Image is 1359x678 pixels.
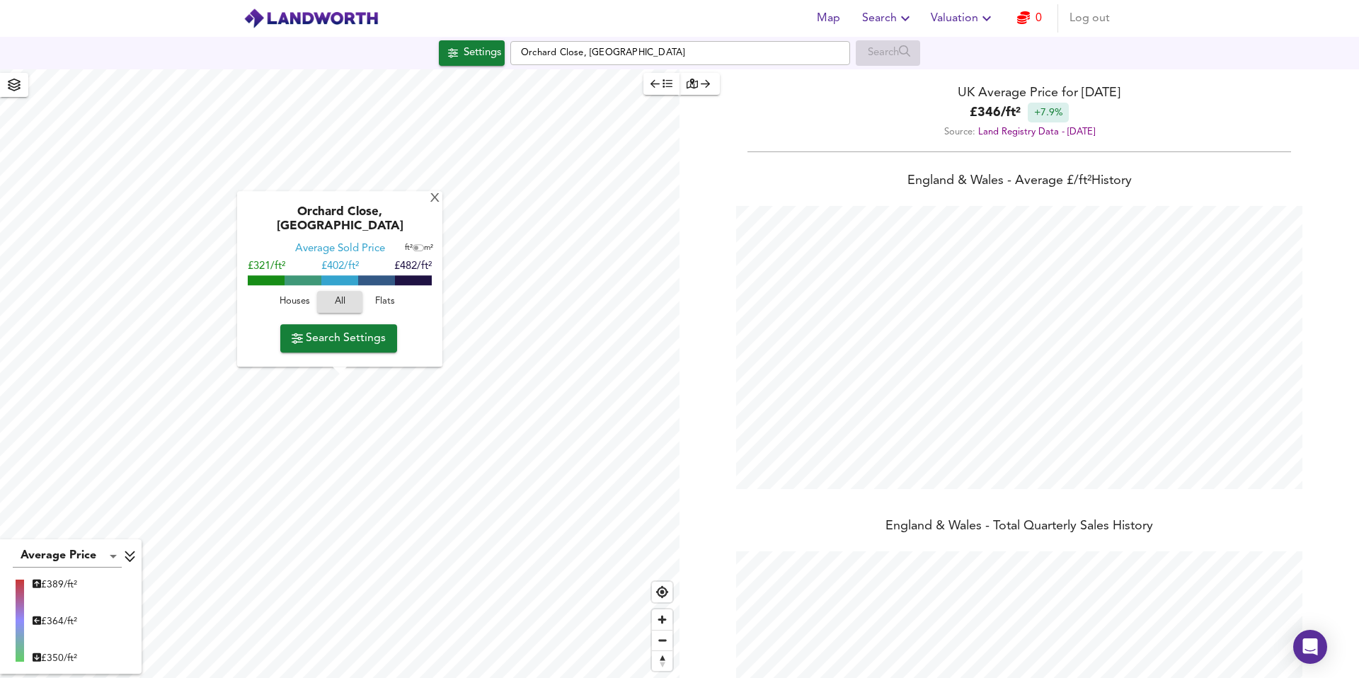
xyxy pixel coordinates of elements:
button: Log out [1064,4,1116,33]
div: +7.9% [1028,103,1069,122]
span: Houses [275,294,314,311]
div: £ 364/ft² [33,614,77,628]
div: Settings [464,44,501,62]
button: Reset bearing to north [652,650,672,671]
div: X [429,193,441,206]
div: Open Intercom Messenger [1293,630,1327,664]
div: Enable a Source before running a Search [856,40,920,66]
img: logo [243,8,379,29]
div: Average Price [13,545,122,568]
span: ft² [405,245,413,253]
span: m² [424,245,433,253]
span: Log out [1070,8,1110,28]
input: Enter a location... [510,41,850,65]
span: Search Settings [292,328,386,348]
div: Orchard Close, [GEOGRAPHIC_DATA] [244,206,435,243]
div: England & Wales - Total Quarterly Sales History [679,517,1359,537]
span: Map [811,8,845,28]
span: Valuation [931,8,995,28]
div: UK Average Price for [DATE] [679,84,1359,103]
span: £ 402/ft² [321,262,359,272]
div: Average Sold Price [295,243,385,257]
span: Search [862,8,914,28]
span: Reset bearing to north [652,651,672,671]
button: All [317,292,362,314]
span: £321/ft² [248,262,285,272]
button: Zoom out [652,630,672,650]
span: £482/ft² [394,262,432,272]
button: Find my location [652,582,672,602]
span: All [324,294,355,311]
button: Search Settings [280,324,397,352]
a: Land Registry Data - [DATE] [978,127,1095,137]
div: Source: [679,122,1359,142]
b: £ 346 / ft² [970,103,1021,122]
div: England & Wales - Average £/ ft² History [679,172,1359,192]
button: Valuation [925,4,1001,33]
button: Search [856,4,919,33]
span: Flats [366,294,404,311]
button: Settings [439,40,505,66]
button: 0 [1007,4,1052,33]
button: Houses [272,292,317,314]
button: Zoom in [652,609,672,630]
div: £ 389/ft² [33,578,77,592]
a: 0 [1017,8,1042,28]
div: Click to configure Search Settings [439,40,505,66]
div: £ 350/ft² [33,651,77,665]
button: Flats [362,292,408,314]
button: Map [805,4,851,33]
